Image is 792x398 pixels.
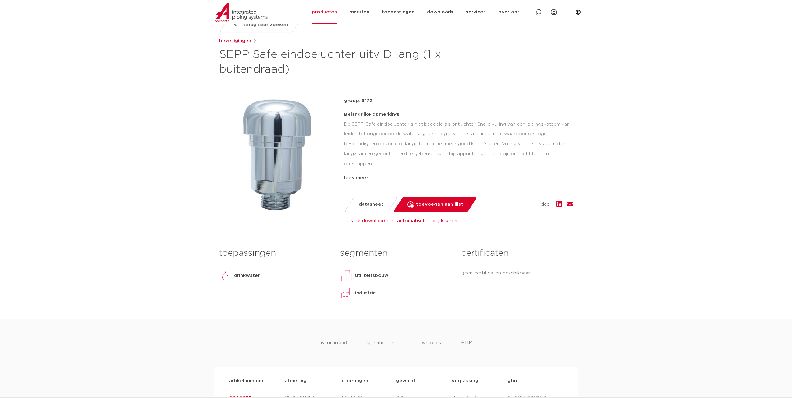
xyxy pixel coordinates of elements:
li: specificaties [367,339,396,357]
span: deel: [541,201,551,208]
p: utiliteitsbouw [355,272,388,279]
p: gtin [508,377,563,385]
p: afmeting [285,377,340,385]
a: beveiligingen [219,37,251,45]
img: utiliteitsbouw [340,269,353,282]
img: Product Image for SEPP Safe eindbeluchter uitv D lang (1 x buitendraad) [219,97,334,212]
li: downloads [415,339,441,357]
img: industrie [340,287,353,299]
p: afmetingen [340,377,396,385]
p: drinkwater [234,272,260,279]
h3: certificaten [461,247,573,260]
div: lees meer [344,174,573,182]
p: groep: 8172 [344,97,573,105]
a: terug naar zoeken [219,17,302,32]
a: als de download niet automatisch start, klik hier [347,218,458,223]
li: assortiment [319,339,348,357]
strong: Belangrijke opmerking! [344,112,399,117]
span: terug naar zoeken [243,20,288,30]
p: artikelnummer [229,377,285,385]
span: toevoegen aan lijst [416,199,463,209]
p: industrie [355,289,376,297]
p: geen certificaten beschikbaar [461,269,573,277]
p: verpakking [452,377,508,385]
a: datasheet [344,197,398,212]
h1: SEPP Safe eindbeluchter uitv D lang (1 x buitendraad) [219,47,453,77]
li: ETIM [461,339,473,357]
img: drinkwater [219,269,232,282]
p: gewicht [396,377,452,385]
h3: segmenten [340,247,452,260]
h3: toepassingen [219,247,331,260]
span: datasheet [359,199,383,209]
div: De SEPP-Safe eindbeluchter is niet bedoeld als ontluchter. Snelle vulling van een leidingsysteem ... [344,110,573,172]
